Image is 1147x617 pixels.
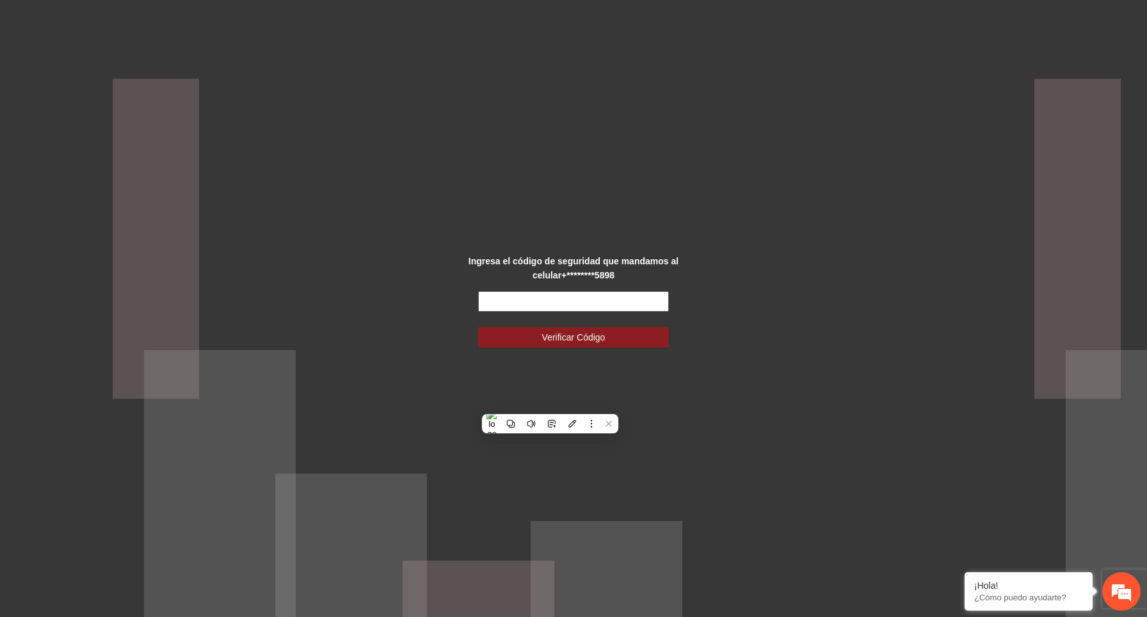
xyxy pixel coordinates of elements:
[210,6,241,37] div: Minimizar ventana de chat en vivo
[74,171,177,300] span: Estamos en línea.
[974,593,1083,602] p: ¿Cómo puedo ayudarte?
[478,327,670,348] button: Verificar Código
[67,65,215,82] div: Chatee con nosotros ahora
[469,256,678,280] strong: Ingresa el código de seguridad que mandamos al celular +********5898
[542,330,606,344] span: Verificar Código
[974,581,1083,591] div: ¡Hola!
[6,349,244,394] textarea: Escriba su mensaje y pulse “Intro”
